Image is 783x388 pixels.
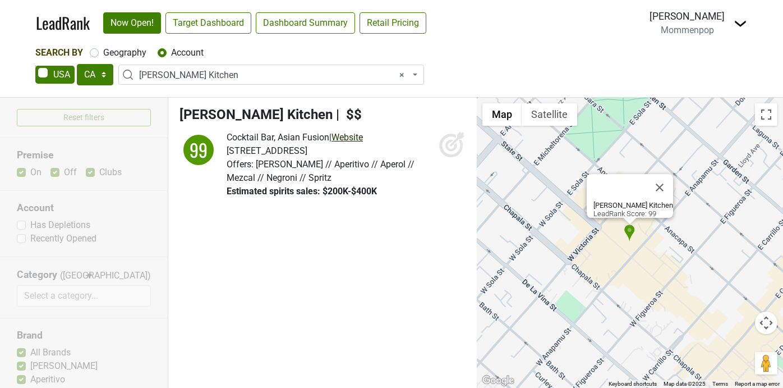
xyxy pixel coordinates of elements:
[171,46,204,60] label: Account
[227,159,414,183] span: [PERSON_NAME] // Aperitivo // Aperol // Mezcal // Negroni // Spritz
[734,17,747,30] img: Dropdown Menu
[118,65,424,85] span: Sama Sama Kitchen
[661,25,714,35] span: Mommenpop
[336,107,362,122] span: | $$
[593,201,673,218] div: LeadRank Score: 99
[179,107,333,122] span: [PERSON_NAME] Kitchen
[227,186,377,197] span: Estimated spirits sales: $200K-$400K
[227,159,254,170] span: Offers:
[480,373,517,388] img: Google
[522,103,577,126] button: Show satellite imagery
[36,11,90,35] a: LeadRank
[755,352,777,375] button: Drag Pegman onto the map to open Street View
[755,312,777,334] button: Map camera controls
[624,224,635,243] div: Sama Sama Kitchen
[712,381,728,387] a: Terms (opens in new tab)
[227,145,307,156] span: [STREET_ADDRESS]
[480,373,517,388] a: Open this area in Google Maps (opens a new window)
[227,132,329,143] span: Cocktail Bar, Asian Fusion
[360,12,426,34] a: Retail Pricing
[139,69,410,82] span: Sama Sama Kitchen
[609,380,657,388] button: Keyboard shortcuts
[179,131,218,169] img: quadrant_split.svg
[103,12,161,34] a: Now Open!
[755,103,777,126] button: Toggle fullscreen view
[103,46,146,60] label: Geography
[646,174,673,201] button: Close
[227,131,433,144] div: |
[165,12,251,34] a: Target Dashboard
[331,132,363,143] a: Website
[35,47,83,58] span: Search By
[664,381,706,387] span: Map data ©2025
[399,69,404,82] span: Remove all items
[650,9,725,24] div: [PERSON_NAME]
[182,133,215,167] div: 99
[735,381,780,387] a: Report a map error
[482,103,522,126] button: Show street map
[256,12,355,34] a: Dashboard Summary
[593,201,673,209] b: [PERSON_NAME] Kitchen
